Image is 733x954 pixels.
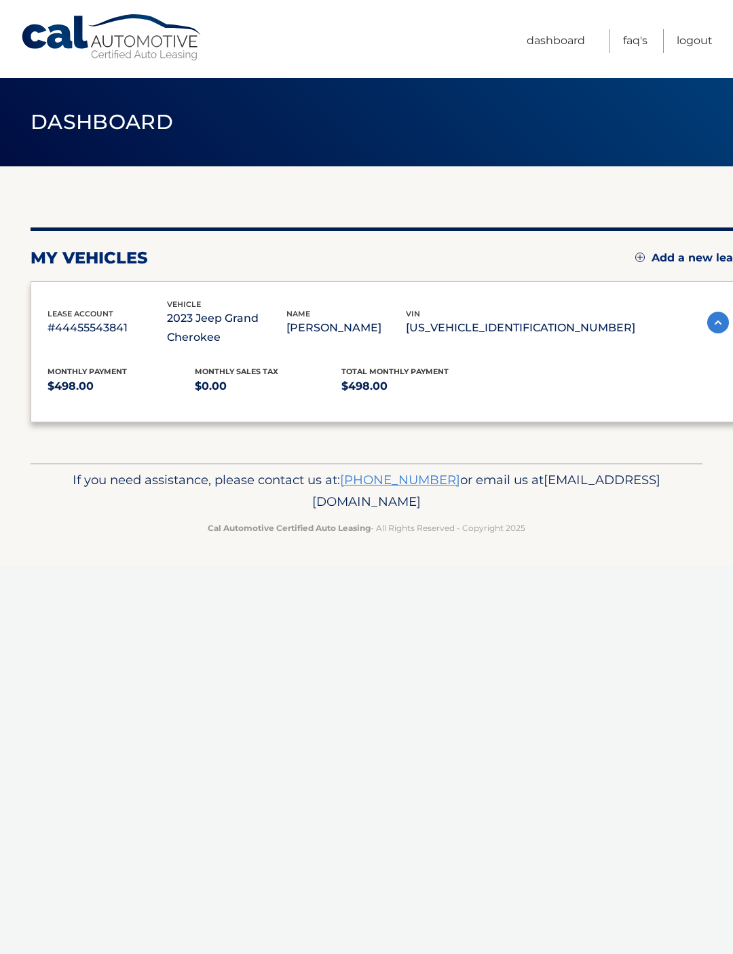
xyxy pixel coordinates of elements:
[195,377,342,396] p: $0.00
[677,29,713,53] a: Logout
[406,318,635,337] p: [US_VEHICLE_IDENTIFICATION_NUMBER]
[20,14,204,62] a: Cal Automotive
[31,109,173,134] span: Dashboard
[48,309,113,318] span: lease account
[707,312,729,333] img: accordion-active.svg
[286,309,310,318] span: name
[406,309,420,318] span: vin
[527,29,585,53] a: Dashboard
[167,309,286,347] p: 2023 Jeep Grand Cherokee
[48,318,167,337] p: #44455543841
[51,521,682,535] p: - All Rights Reserved - Copyright 2025
[623,29,647,53] a: FAQ's
[635,253,645,262] img: add.svg
[195,367,278,376] span: Monthly sales Tax
[312,472,660,509] span: [EMAIL_ADDRESS][DOMAIN_NAME]
[341,367,449,376] span: Total Monthly Payment
[286,318,406,337] p: [PERSON_NAME]
[48,377,195,396] p: $498.00
[48,367,127,376] span: Monthly Payment
[167,299,201,309] span: vehicle
[51,469,682,513] p: If you need assistance, please contact us at: or email us at
[340,472,460,488] a: [PHONE_NUMBER]
[341,377,489,396] p: $498.00
[208,523,371,533] strong: Cal Automotive Certified Auto Leasing
[31,248,148,268] h2: my vehicles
